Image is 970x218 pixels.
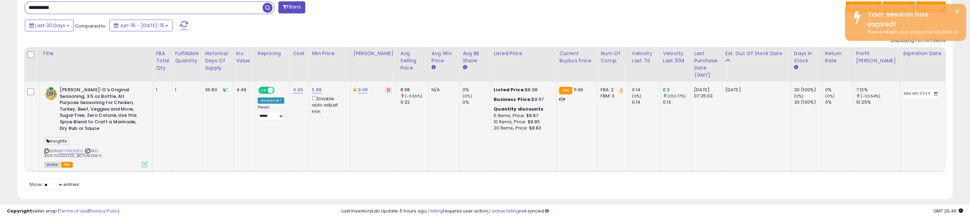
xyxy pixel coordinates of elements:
[432,87,454,93] div: N/A
[856,50,897,64] div: Profit [PERSON_NAME]
[632,87,660,93] div: 0.14
[794,50,819,64] div: Days In Stock
[494,96,532,103] b: Business Price:
[494,50,553,57] div: Listed Price
[725,87,786,93] p: [DATE]
[61,162,73,168] span: FBA
[794,64,798,71] small: Days In Stock.
[89,208,120,214] a: Privacy Policy
[632,50,657,64] div: Velocity Last 7d
[463,93,472,99] small: (0%)
[60,87,143,133] b: [PERSON_NAME]-O's Original Seasoning, 3.5 oz Bottle, All Purpose Seasoning for Chicken, Turkey, B...
[494,119,551,125] div: 10 Items, Price: $8.85
[559,50,595,64] div: Current Buybox Price
[35,22,65,29] span: Last 30 Days
[856,87,900,93] div: 7.12%
[59,208,88,214] a: Terms of Use
[432,50,457,64] div: Avg Win Price
[933,208,963,214] span: 2025-08-17 20:46 GMT
[667,93,686,99] small: (130.77%)
[861,93,880,99] small: (-30.54%)
[916,1,946,13] button: Actions
[354,50,395,57] div: [PERSON_NAME]
[632,93,642,99] small: (0%)
[156,50,169,72] div: FBA Total Qty
[463,87,491,93] div: 0%
[489,208,519,214] a: 1 active listing
[44,148,102,158] span: | SKU: 869710000225_B07H9CR8YL
[891,38,946,44] div: Displaying 1 to 1 of 1 items
[494,106,551,112] div: :
[400,87,428,93] div: 8.98
[400,50,426,72] div: Avg Selling Price
[601,87,623,93] div: FBA: 2
[794,93,804,99] small: (0%)
[887,4,909,11] span: Columns
[494,87,551,93] div: $8.98
[663,99,691,105] div: 0.13
[7,208,120,215] div: seller snap | |
[663,87,691,93] div: 0.3
[29,181,79,188] span: Show: entries
[293,50,306,57] div: Cost
[44,87,148,167] div: ASIN:
[862,9,961,29] div: Your session has expired!
[794,87,822,93] div: 30 (100%)
[175,50,199,64] div: Fulfillable Quantity
[312,86,321,93] a: 5.88
[312,50,347,57] div: Min Price
[846,1,882,13] button: Save View
[156,87,167,93] div: 1
[44,87,58,101] img: 511saBj8TUL._SL40_.jpg
[559,87,572,94] small: FBA
[120,22,164,29] span: Jun-16 - [DATE]-15
[463,99,491,105] div: 0%
[632,99,660,105] div: 0.14
[954,7,960,15] button: ×
[342,208,963,215] div: Last InventoryLab Update: 5 hours ago, requires user action, not synced.
[405,93,422,99] small: (-3.65%)
[463,50,488,64] div: Avg BB Share
[883,1,915,13] button: Columns
[44,137,69,145] span: Insights
[75,23,107,29] span: Compared to:
[58,148,83,154] a: B07H9CR8YL
[794,99,822,105] div: 30 (100%)
[428,208,443,214] a: 1 listing
[25,20,74,31] button: Last 30 Days
[432,64,436,71] small: Avg Win Price.
[900,47,946,82] th: CSV column name: cust_attr_1_Expiration date
[274,87,285,93] span: OFF
[694,87,717,99] div: [DATE] 07:25:03
[825,99,853,105] div: 0%
[312,95,345,115] div: Disable auto adjust min
[601,50,626,64] div: Num of Comp.
[400,99,428,105] div: 9.32
[175,87,197,93] div: 1
[278,1,305,13] button: Filters
[259,87,268,93] span: ON
[825,93,835,99] small: (0%)
[494,106,543,112] b: Quantity discounts
[358,86,368,93] a: 9.48
[663,50,688,64] div: Velocity Last 30d
[42,50,150,57] div: Title
[258,105,285,121] div: Preset:
[205,50,230,72] div: Historical Days Of Supply
[463,64,467,71] small: Avg BB Share.
[725,50,788,57] div: Est. Out Of Stock Date
[494,113,551,119] div: 5 Items, Price: $8.87
[258,50,287,57] div: Repricing
[293,86,303,93] a: 4.49
[825,50,850,64] div: Return Rate
[205,87,228,93] div: 36.80
[494,86,525,93] b: Listed Price:
[236,50,252,64] div: Inv. value
[825,87,853,93] div: 0%
[903,50,943,57] div: Expiration date
[7,208,32,214] strong: Copyright
[574,86,584,93] span: 5.96
[694,50,720,79] div: Last Purchase Date (GMT)
[236,87,249,93] div: 4.49
[109,20,173,31] button: Jun-16 - [DATE]-15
